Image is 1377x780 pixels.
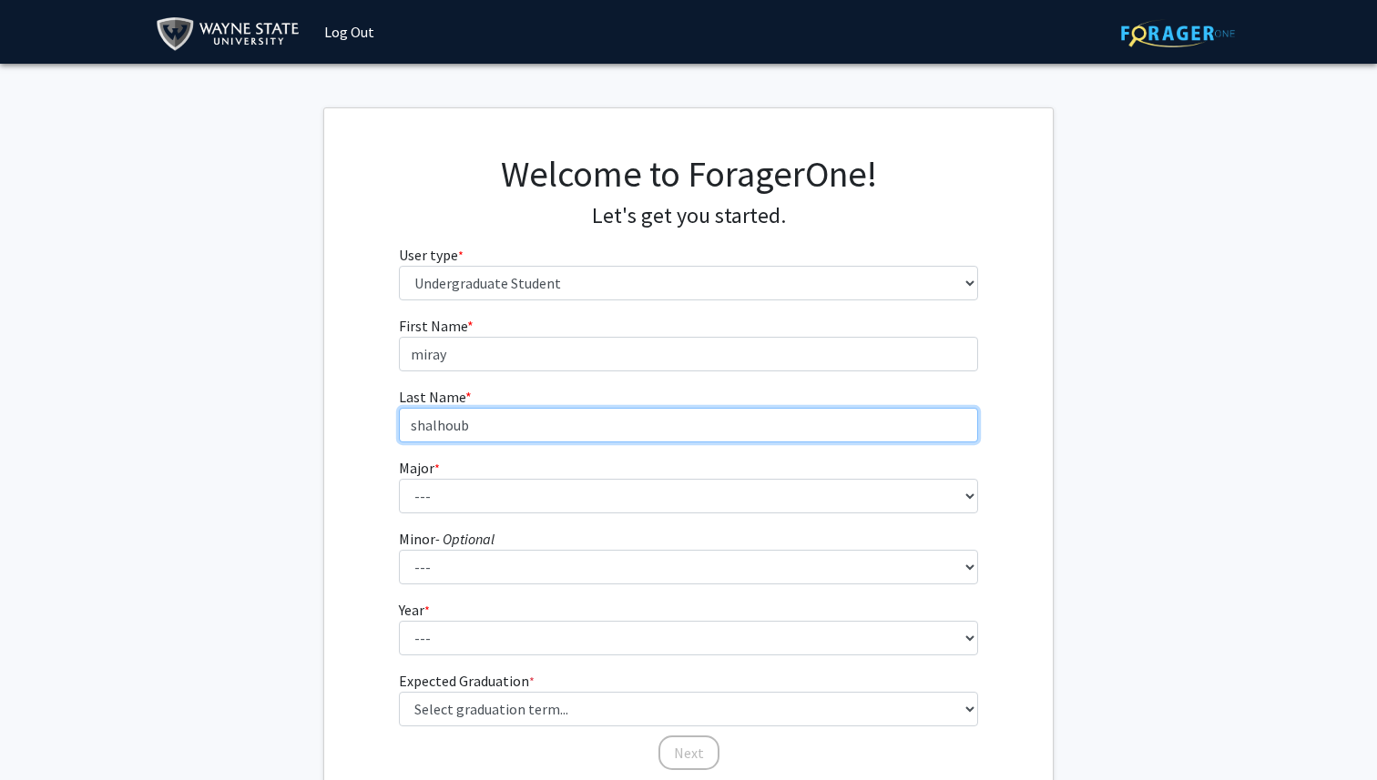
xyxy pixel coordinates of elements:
[156,14,308,55] img: Wayne State University Logo
[14,698,77,766] iframe: Chat
[399,670,535,692] label: Expected Graduation
[399,388,465,406] span: Last Name
[658,735,719,770] button: Next
[1121,19,1235,47] img: ForagerOne Logo
[399,203,979,229] h4: Let's get you started.
[399,317,467,335] span: First Name
[399,152,979,196] h1: Welcome to ForagerOne!
[399,528,495,550] label: Minor
[399,244,464,266] label: User type
[399,457,440,479] label: Major
[399,599,430,621] label: Year
[435,530,495,548] i: - Optional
